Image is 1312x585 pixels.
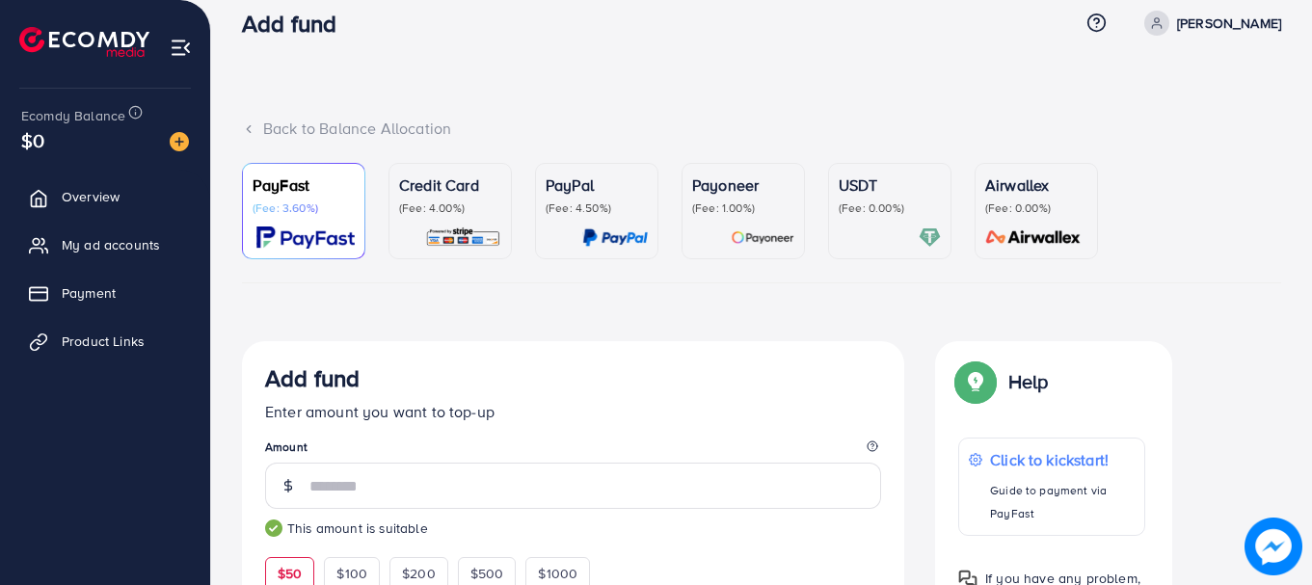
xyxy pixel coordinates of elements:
span: $50 [278,564,302,583]
p: Click to kickstart! [990,448,1134,471]
p: Help [1008,370,1049,393]
p: (Fee: 0.00%) [985,200,1087,216]
span: My ad accounts [62,235,160,254]
span: $500 [470,564,504,583]
small: This amount is suitable [265,519,881,538]
p: Payoneer [692,173,794,197]
img: Popup guide [958,364,993,399]
p: USDT [839,173,941,197]
span: Product Links [62,332,145,351]
span: Overview [62,187,120,206]
span: $0 [21,126,44,154]
p: (Fee: 4.00%) [399,200,501,216]
a: Overview [14,177,196,216]
p: PayPal [546,173,648,197]
a: My ad accounts [14,226,196,264]
a: [PERSON_NAME] [1137,11,1281,36]
p: PayFast [253,173,355,197]
p: Enter amount you want to top-up [265,400,881,423]
span: Payment [62,283,116,303]
img: image [1250,523,1297,570]
img: card [919,226,941,249]
a: Payment [14,274,196,312]
legend: Amount [265,439,881,463]
span: $200 [402,564,436,583]
img: image [170,132,189,151]
p: Airwallex [985,173,1087,197]
span: $1000 [538,564,577,583]
img: card [731,226,794,249]
span: Ecomdy Balance [21,106,125,125]
img: card [979,226,1087,249]
h3: Add fund [242,10,352,38]
a: Product Links [14,322,196,360]
span: $100 [336,564,367,583]
img: guide [265,519,282,537]
p: (Fee: 0.00%) [839,200,941,216]
p: (Fee: 1.00%) [692,200,794,216]
p: [PERSON_NAME] [1177,12,1281,35]
img: card [582,226,648,249]
div: Back to Balance Allocation [242,118,1281,140]
img: logo [19,27,149,57]
p: (Fee: 4.50%) [546,200,648,216]
p: Guide to payment via PayFast [990,479,1134,525]
img: menu [170,37,192,59]
p: Credit Card [399,173,501,197]
img: card [256,226,355,249]
img: card [425,226,501,249]
p: (Fee: 3.60%) [253,200,355,216]
h3: Add fund [265,364,360,392]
